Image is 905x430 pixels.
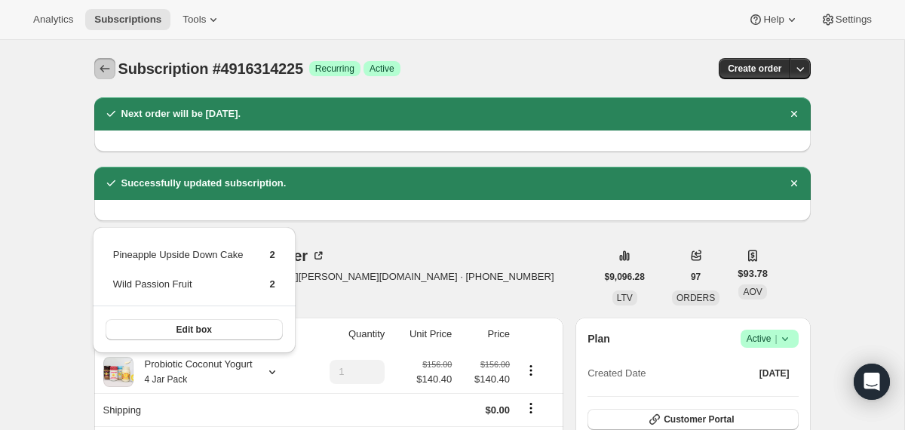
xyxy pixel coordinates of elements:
button: Dismiss notification [784,103,805,124]
div: Open Intercom Messenger [854,364,890,400]
span: ORDERS [676,293,715,303]
span: 2 [269,249,275,260]
th: Price [456,318,514,351]
span: $140.40 [416,372,452,387]
button: Customer Portal [587,409,798,430]
button: Subscriptions [85,9,170,30]
span: Analytics [33,14,73,26]
span: $140.40 [461,372,510,387]
span: Settings [836,14,872,26]
button: Create order [719,58,790,79]
th: Unit Price [389,318,456,351]
img: product img [103,357,133,387]
div: Probiotic Coconut Yogurt [133,357,253,387]
span: Edit box [176,324,212,336]
span: Tools [183,14,206,26]
button: Edit box [106,319,283,340]
span: $0.00 [486,404,511,416]
button: 97 [682,266,710,287]
button: Settings [811,9,881,30]
span: Recurring [315,63,354,75]
button: Help [739,9,808,30]
button: Tools [173,9,230,30]
span: | [775,333,777,345]
span: [PERSON_NAME][EMAIL_ADDRESS][PERSON_NAME][DOMAIN_NAME] · [PHONE_NUMBER] [130,269,554,284]
small: $156.00 [480,360,510,369]
span: Active [370,63,394,75]
span: Create order [728,63,781,75]
small: 4 Jar Pack [145,374,188,385]
td: Wild Passion Fruit [112,276,244,304]
button: [DATE] [750,363,799,384]
small: $156.00 [422,360,452,369]
button: Shipping actions [519,400,543,416]
span: [DATE] [759,367,790,379]
button: Product actions [519,362,543,379]
span: Active [747,331,793,346]
span: AOV [743,287,762,297]
span: Subscription #4916314225 [118,60,303,77]
button: Subscriptions [94,58,115,79]
span: 2 [269,278,275,290]
th: Quantity [306,318,390,351]
h2: Plan [587,331,610,346]
span: 97 [691,271,701,283]
h2: Successfully updated subscription. [121,176,287,191]
span: Subscriptions [94,14,161,26]
span: LTV [617,293,633,303]
th: Shipping [94,393,306,426]
td: Pineapple Upside Down Cake [112,247,244,275]
span: $9,096.28 [605,271,645,283]
button: Dismiss notification [784,173,805,194]
button: Analytics [24,9,82,30]
span: Help [763,14,784,26]
span: Customer Portal [664,413,734,425]
span: Created Date [587,366,646,381]
h2: Next order will be [DATE]. [121,106,241,121]
span: $93.78 [738,266,768,281]
button: $9,096.28 [596,266,654,287]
